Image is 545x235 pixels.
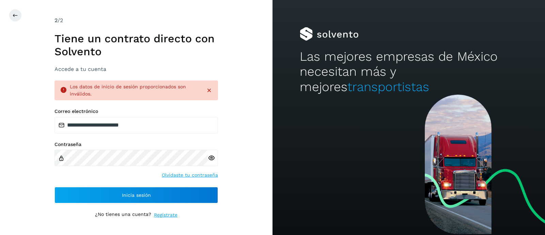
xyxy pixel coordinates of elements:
p: ¿No tienes una cuenta? [95,211,151,219]
a: Olvidaste tu contraseña [162,172,218,179]
span: transportistas [347,79,429,94]
label: Correo electrónico [54,108,218,114]
label: Contraseña [54,142,218,147]
h1: Tiene un contrato directo con Solvento [54,32,218,58]
a: Regístrate [154,211,177,219]
h2: Las mejores empresas de México necesitan más y mejores [300,49,518,94]
span: Inicia sesión [122,193,151,197]
span: 2 [54,17,58,24]
h3: Accede a tu cuenta [54,66,218,72]
div: Los datos de inicio de sesión proporcionados son inválidos. [70,83,200,98]
button: Inicia sesión [54,187,218,203]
